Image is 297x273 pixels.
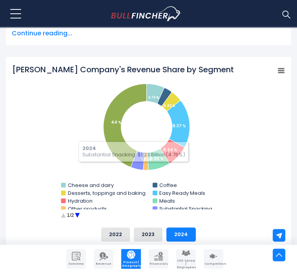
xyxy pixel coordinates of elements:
text: Coffee [159,181,177,189]
a: Company Overview [66,249,86,269]
tspan: 1.93 % [142,158,151,162]
button: 2022 [101,227,130,242]
text: Meats [159,197,175,205]
text: Easy Ready Meals [159,189,205,197]
text: 1/2 [67,212,74,218]
span: CEO Salary / Employees [177,259,195,269]
tspan: 4.46 % [163,104,175,108]
a: Company Revenue [94,249,113,269]
a: Company Financials [149,249,168,269]
span: Financials [149,262,168,266]
tspan: 44 % [111,119,122,125]
tspan: 6.76 % [148,95,159,100]
span: Continue reading... [12,29,285,38]
tspan: 8.26 % [150,156,164,161]
button: 2024 [166,227,196,242]
img: Bullfincher logo [111,6,181,21]
text: Other products [68,205,107,213]
text: Hydration [68,197,93,205]
text: Desserts, toppings and baking [68,189,146,197]
span: Product / Geography [122,261,140,268]
button: 2023 [134,227,162,242]
span: Overview [67,262,85,266]
span: Competitors [204,262,222,266]
tspan: [PERSON_NAME] Company's Revenue Share by Segment [12,64,234,75]
svg: Kraft Heinz Company's Revenue Share by Segment [12,64,285,221]
span: Revenue [95,262,113,266]
tspan: 8.24 % [163,147,177,153]
text: Substantial Snacking [159,205,212,213]
a: Go to homepage [111,6,195,21]
a: Company Employees [176,249,196,269]
text: Cheese and dairy [68,181,114,189]
tspan: 18.37 % [171,123,186,129]
a: Company Product/Geography [121,249,141,269]
a: Company Competitors [204,249,223,269]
